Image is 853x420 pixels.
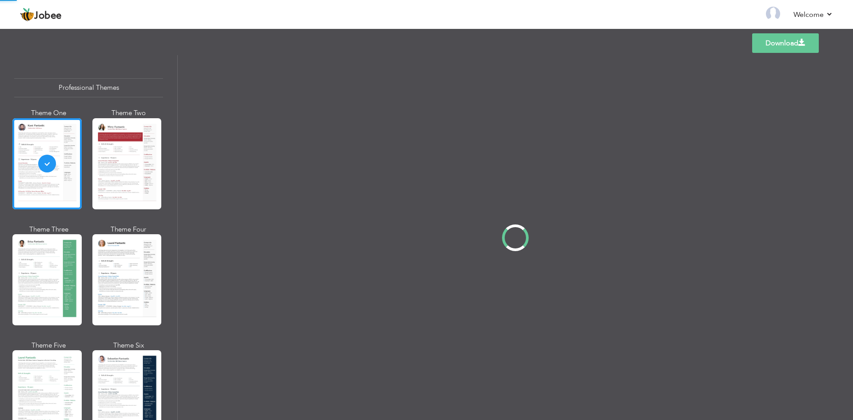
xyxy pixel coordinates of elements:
[766,7,780,21] img: Profile Img
[20,8,62,22] a: Jobee
[793,9,833,20] a: Welcome
[752,33,819,53] a: Download
[34,11,62,21] span: Jobee
[20,8,34,22] img: jobee.io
